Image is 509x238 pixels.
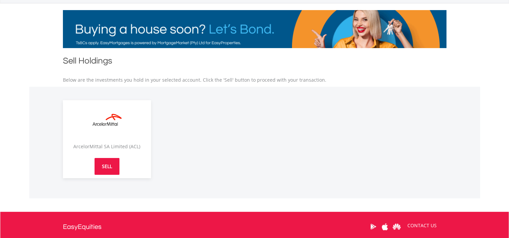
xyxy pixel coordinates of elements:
a: Huawei [391,216,403,237]
a: SELL [95,158,119,175]
img: EQU.ZA.ACL.png [82,107,132,138]
a: CONTACT US [403,216,441,235]
span: ArcelorMittal SA Limited (ACL) [73,143,140,150]
a: Apple [379,216,391,237]
img: EasyMortage Promotion Banner [63,10,446,48]
a: Google Play [367,216,379,237]
p: Below are the investments you hold in your selected account. Click the 'Sell' button to proceed w... [63,77,446,83]
h1: Sell Holdings [63,55,446,70]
